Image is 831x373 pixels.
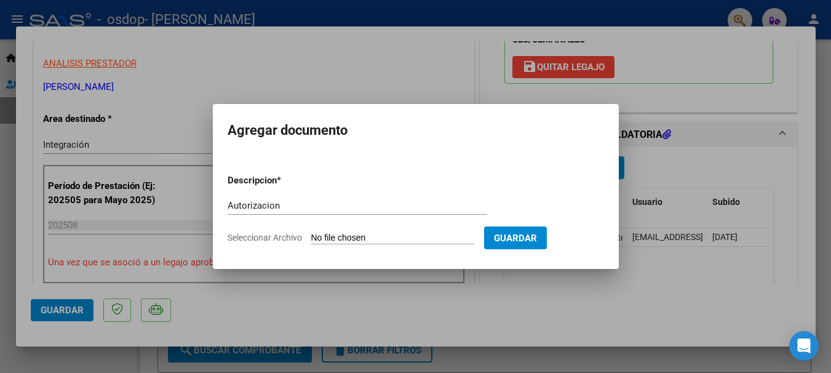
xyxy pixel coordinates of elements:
[228,119,604,142] h2: Agregar documento
[484,227,547,249] button: Guardar
[789,331,819,361] div: Open Intercom Messenger
[228,174,341,188] p: Descripcion
[228,233,302,243] span: Seleccionar Archivo
[494,233,537,244] span: Guardar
